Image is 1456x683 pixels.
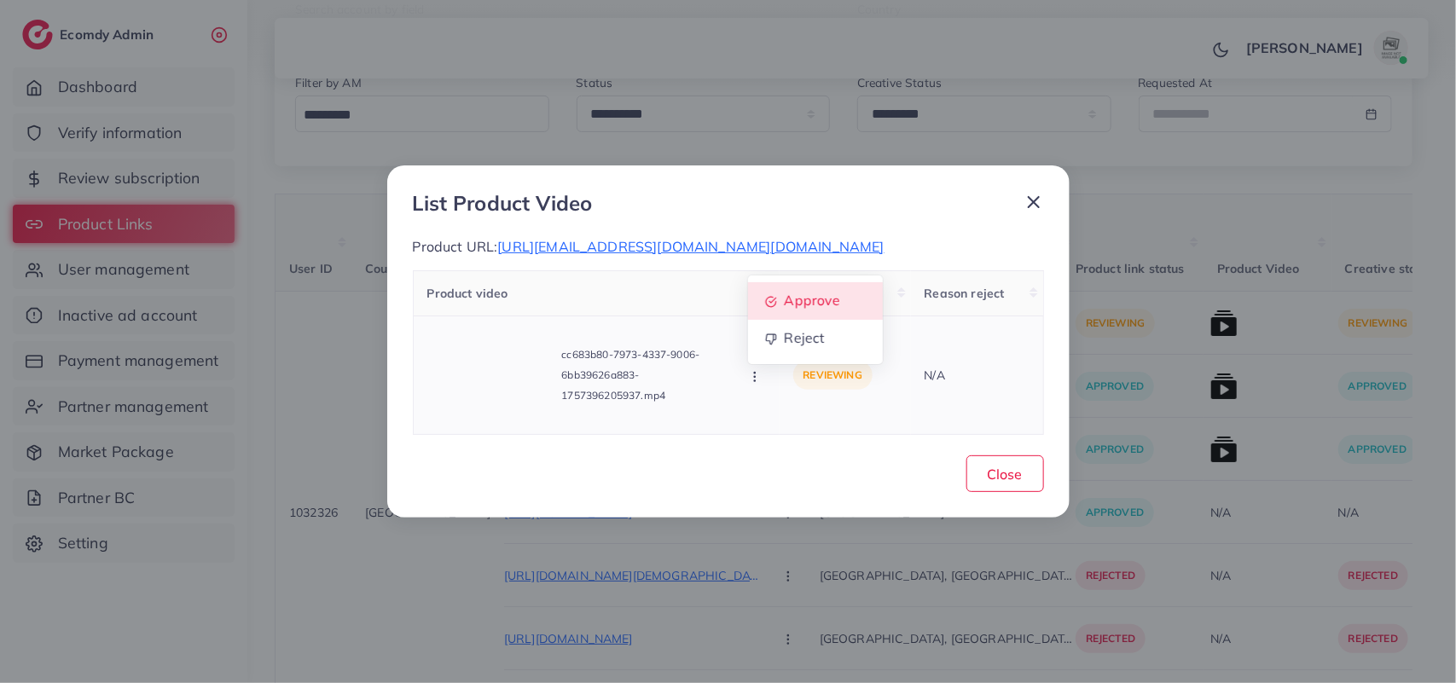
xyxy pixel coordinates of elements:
p: cc683b80-7973-4337-9006-6bb39626a883-1757396205937.mp4 [562,344,733,406]
span: [URL][EMAIL_ADDRESS][DOMAIN_NAME][DOMAIN_NAME] [497,238,884,255]
span: Approve [784,292,840,309]
span: Reject [784,329,825,346]
p: N/A [925,365,1030,385]
span: Close [988,466,1023,483]
p: Product URL: [413,236,1044,257]
span: Product video [427,286,508,301]
p: reviewing [793,361,873,390]
h3: List Product Video [413,191,593,216]
span: Reason reject [925,286,1005,301]
button: Close [966,455,1044,492]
